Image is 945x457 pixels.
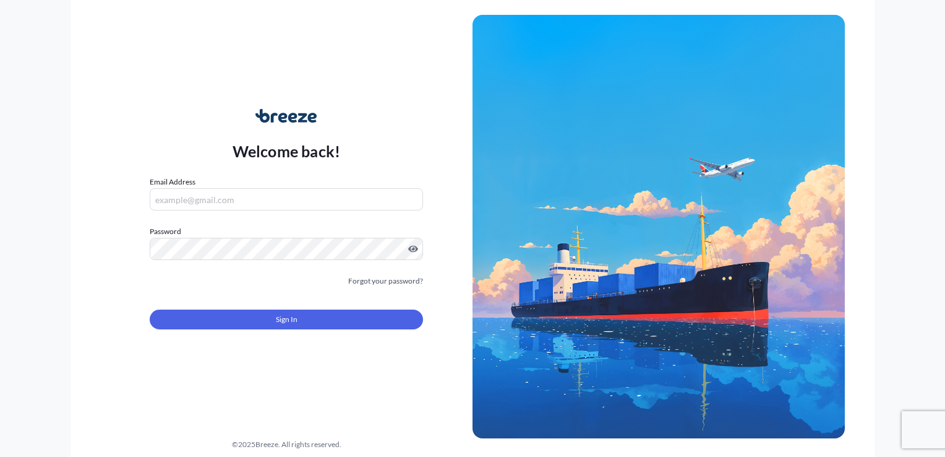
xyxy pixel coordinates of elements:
label: Password [150,225,423,238]
p: Welcome back! [233,141,341,161]
button: Sign In [150,310,423,329]
a: Forgot your password? [348,275,423,287]
button: Show password [408,244,418,254]
img: Ship illustration [472,15,845,438]
label: Email Address [150,176,195,188]
input: example@gmail.com [150,188,423,211]
div: © 2025 Breeze. All rights reserved. [100,438,472,451]
span: Sign In [276,313,297,326]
